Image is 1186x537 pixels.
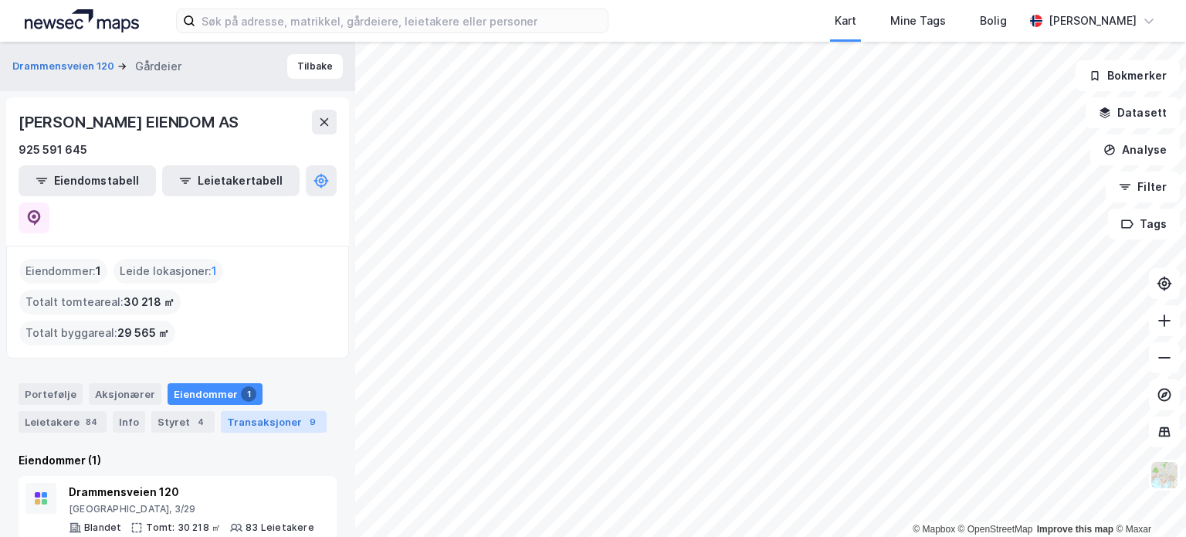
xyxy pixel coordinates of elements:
[135,57,181,76] div: Gårdeier
[19,383,83,405] div: Portefølje
[83,414,100,430] div: 84
[124,293,175,311] span: 30 218 ㎡
[246,522,314,534] div: 83 Leietakere
[890,12,946,30] div: Mine Tags
[117,324,169,342] span: 29 565 ㎡
[1049,12,1137,30] div: [PERSON_NAME]
[1090,134,1180,165] button: Analyse
[19,259,107,284] div: Eiendommer :
[146,522,221,534] div: Tomt: 30 218 ㎡
[1106,172,1180,202] button: Filter
[241,386,256,402] div: 1
[1037,524,1113,535] a: Improve this map
[19,321,175,345] div: Totalt byggareal :
[89,383,161,405] div: Aksjonærer
[168,383,263,405] div: Eiendommer
[1109,463,1186,537] div: Kontrollprogram for chat
[1109,463,1186,537] iframe: Chat Widget
[913,524,955,535] a: Mapbox
[19,290,181,314] div: Totalt tomteareal :
[12,59,117,74] button: Drammensveien 120
[980,12,1007,30] div: Bolig
[287,54,343,79] button: Tilbake
[195,9,608,32] input: Søk på adresse, matrikkel, gårdeiere, leietakere eller personer
[19,411,107,433] div: Leietakere
[69,483,314,501] div: Drammensveien 120
[151,411,215,433] div: Styret
[221,411,327,433] div: Transaksjoner
[114,259,223,284] div: Leide lokasjoner :
[96,262,101,280] span: 1
[162,165,300,196] button: Leietakertabell
[1086,97,1180,128] button: Datasett
[19,110,242,134] div: [PERSON_NAME] EIENDOM AS
[19,451,337,470] div: Eiendommer (1)
[25,9,139,32] img: logo.a4113a55bc3d86da70a041830d287a7e.svg
[113,411,145,433] div: Info
[958,524,1033,535] a: OpenStreetMap
[193,414,208,430] div: 4
[69,503,314,515] div: [GEOGRAPHIC_DATA], 3/29
[305,414,320,430] div: 9
[1076,60,1180,91] button: Bokmerker
[1108,209,1180,240] button: Tags
[212,262,217,280] span: 1
[84,522,121,534] div: Blandet
[19,141,87,159] div: 925 591 645
[19,165,156,196] button: Eiendomstabell
[1150,461,1179,490] img: Z
[835,12,856,30] div: Kart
